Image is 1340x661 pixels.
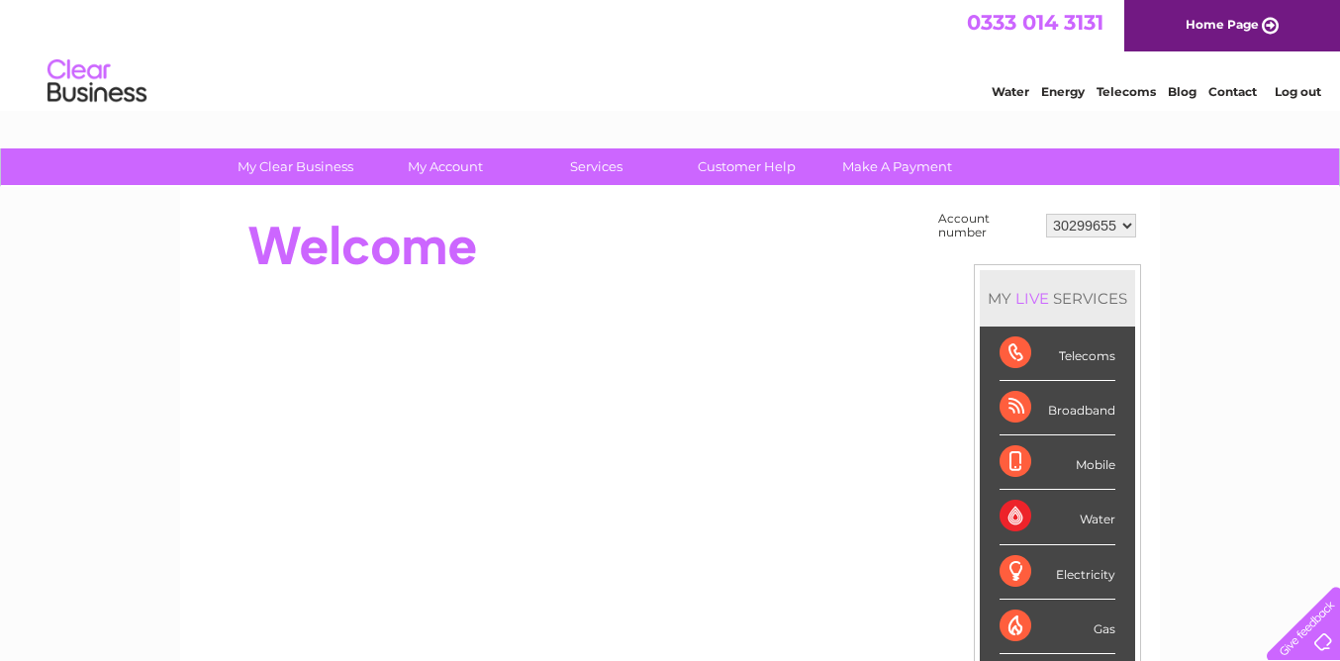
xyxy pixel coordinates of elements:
[815,148,979,185] a: Make A Payment
[967,10,1103,35] a: 0333 014 3131
[1000,381,1115,435] div: Broadband
[1275,84,1321,99] a: Log out
[1097,84,1156,99] a: Telecoms
[1000,435,1115,490] div: Mobile
[515,148,678,185] a: Services
[933,207,1041,244] td: Account number
[1000,600,1115,654] div: Gas
[980,270,1135,327] div: MY SERVICES
[992,84,1029,99] a: Water
[204,11,1139,96] div: Clear Business is a trading name of Verastar Limited (registered in [GEOGRAPHIC_DATA] No. 3667643...
[1000,490,1115,544] div: Water
[1011,289,1053,308] div: LIVE
[1000,327,1115,381] div: Telecoms
[1208,84,1257,99] a: Contact
[1000,545,1115,600] div: Electricity
[1041,84,1085,99] a: Energy
[47,51,147,112] img: logo.png
[1168,84,1196,99] a: Blog
[364,148,527,185] a: My Account
[665,148,828,185] a: Customer Help
[214,148,377,185] a: My Clear Business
